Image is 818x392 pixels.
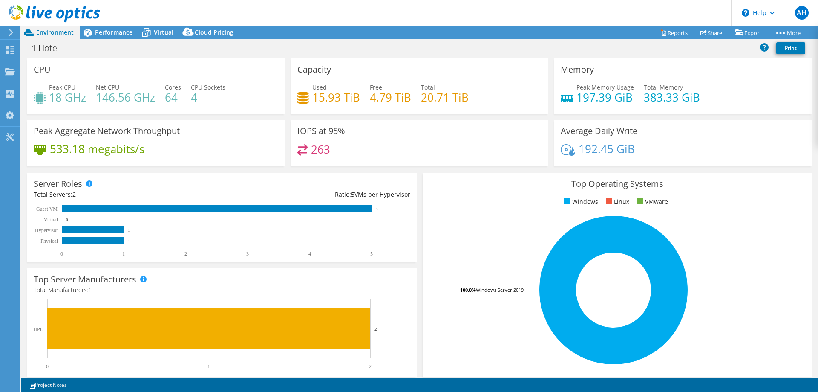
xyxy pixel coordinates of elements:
h3: Peak Aggregate Network Throughput [34,126,180,136]
h4: 15.93 TiB [312,93,360,102]
h4: 146.56 GHz [96,93,155,102]
text: 2 [374,326,377,331]
a: Print [776,42,805,54]
h4: Total Manufacturers: [34,285,410,295]
h4: 197.39 GiB [576,93,634,102]
text: 0 [60,251,63,257]
li: Windows [562,197,598,206]
text: Hypervisor [35,227,58,233]
span: 1 [88,286,92,294]
text: 2 [369,363,372,369]
a: Share [694,26,729,39]
text: 5 [370,251,373,257]
text: 5 [376,207,378,211]
text: Guest VM [36,206,58,212]
li: VMware [635,197,668,206]
a: Reports [654,26,694,39]
span: 2 [72,190,76,198]
h4: 383.33 GiB [644,93,700,102]
span: Performance [95,28,132,36]
tspan: 100.0% [460,287,476,293]
span: Virtual [154,28,173,36]
text: 0 [66,218,68,222]
h4: 192.45 GiB [579,144,635,154]
text: 2 [184,251,187,257]
span: Peak Memory Usage [576,83,634,91]
text: 3 [246,251,249,257]
text: 0 [46,363,49,369]
div: Total Servers: [34,190,222,199]
h3: Top Operating Systems [429,179,806,189]
h4: 4.79 TiB [370,93,411,102]
h3: Top Server Manufacturers [34,275,136,284]
text: 1 [128,239,130,243]
text: Physical [40,238,58,244]
svg: \n [742,9,749,17]
span: CPU Sockets [191,83,225,91]
a: More [768,26,807,39]
h1: 1 Hotel [28,44,72,53]
span: Free [370,83,382,91]
h3: Capacity [297,65,331,74]
h3: IOPS at 95% [297,126,345,136]
h3: Memory [561,65,594,74]
h3: CPU [34,65,51,74]
span: Total [421,83,435,91]
tspan: Windows Server 2019 [476,287,524,293]
h4: 263 [311,145,330,154]
span: Used [312,83,327,91]
text: HPE [33,326,43,332]
a: Project Notes [23,380,73,390]
span: AH [795,6,809,20]
span: Peak CPU [49,83,75,91]
span: Cloud Pricing [195,28,233,36]
a: Export [729,26,768,39]
h4: 18 GHz [49,93,86,102]
text: 1 [122,251,125,257]
span: Environment [36,28,74,36]
text: 4 [308,251,311,257]
text: Virtual [44,217,58,223]
h3: Average Daily Write [561,126,637,136]
span: Net CPU [96,83,119,91]
li: Linux [604,197,629,206]
text: 1 [207,363,210,369]
h3: Server Roles [34,179,82,189]
h4: 64 [165,93,181,102]
h4: 533.18 megabits/s [50,144,144,154]
div: Ratio: VMs per Hypervisor [222,190,410,199]
span: Total Memory [644,83,683,91]
span: Cores [165,83,181,91]
span: 5 [351,190,354,198]
h4: 4 [191,93,225,102]
text: 1 [128,228,130,232]
h4: 20.71 TiB [421,93,469,102]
